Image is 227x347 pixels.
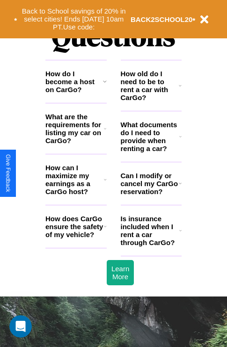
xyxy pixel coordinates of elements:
h3: What documents do I need to provide when renting a car? [121,121,180,152]
h3: How can I maximize my earnings as a CarGo host? [45,164,104,195]
h3: Can I modify or cancel my CarGo reservation? [121,172,179,195]
b: BACK2SCHOOL20 [131,15,193,23]
button: Learn More [107,260,134,285]
iframe: Intercom live chat [9,315,32,338]
h3: How does CarGo ensure the safety of my vehicle? [45,215,104,239]
button: Back to School savings of 20% in select cities! Ends [DATE] 10am PT.Use code: [17,5,131,34]
h3: How do I become a host on CarGo? [45,70,103,94]
h3: Is insurance included when I rent a car through CarGo? [121,215,179,246]
div: Give Feedback [5,154,11,192]
h3: How old do I need to be to rent a car with CarGo? [121,70,179,101]
h3: What are the requirements for listing my car on CarGo? [45,113,104,145]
